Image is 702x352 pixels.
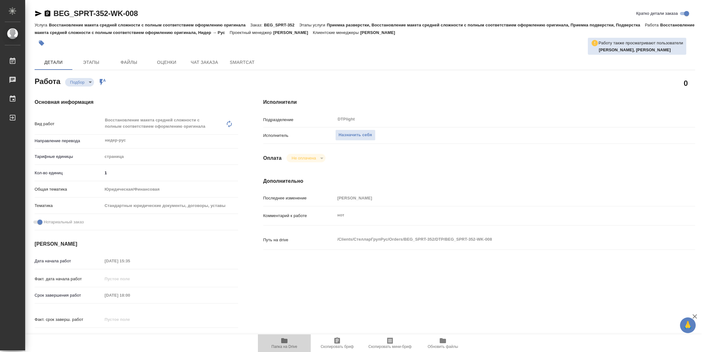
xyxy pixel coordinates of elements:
button: Назначить себя [335,130,376,141]
p: Комментарий к работе [263,213,335,219]
h4: Оплата [263,154,282,162]
span: Назначить себя [339,131,372,139]
div: Подбор [65,78,94,87]
p: Услуга [35,23,49,27]
p: Исполнитель [263,132,335,139]
input: ✎ Введи что-нибудь [103,168,238,177]
h4: Исполнители [263,98,695,106]
input: Пустое поле [103,256,158,265]
p: Этапы услуги [299,23,327,27]
button: Скопировать мини-бриф [364,334,416,352]
h2: 0 [684,78,688,88]
button: Папка на Drive [258,334,311,352]
div: Подбор [287,154,325,162]
p: [PERSON_NAME] [360,30,400,35]
p: [PERSON_NAME] [273,30,313,35]
button: Добавить тэг [35,36,48,50]
span: SmartCat [227,59,257,66]
p: Вид работ [35,121,103,127]
span: 🙏 [682,319,693,332]
span: Оценки [152,59,182,66]
button: Скопировать бриф [311,334,364,352]
p: Факт. дата начала работ [35,276,103,282]
textarea: /Clients/СтелларГрупРус/Orders/BEG_SPRT-352/DTP/BEG_SPRT-352-WK-008 [335,234,659,245]
button: Скопировать ссылку [44,10,51,17]
span: Кратко детали заказа [636,10,678,17]
p: Приемка разверстки, Восстановление макета средней сложности с полным соответствием оформлению ори... [327,23,645,27]
p: Кол-во единиц [35,170,103,176]
span: Чат заказа [189,59,220,66]
div: Стандартные юридические документы, договоры, уставы [103,200,238,211]
p: Дата начала работ [35,258,103,264]
p: Факт. срок заверш. работ [35,316,103,323]
p: Общая тематика [35,186,103,193]
button: Не оплачена [290,155,318,161]
span: Скопировать мини-бриф [368,344,411,349]
input: Пустое поле [103,291,158,300]
p: BEG_SPRT-352 [264,23,299,27]
p: Проектный менеджер [230,30,273,35]
p: Ovechkina Darya, Архипова Екатерина [599,47,683,53]
span: Папка на Drive [271,344,297,349]
div: Юридическая/Финансовая [103,184,238,195]
p: Восстановление макета средней сложности с полным соответствием оформлению оригинала [49,23,250,27]
p: Направление перевода [35,138,103,144]
p: Тарифные единицы [35,154,103,160]
span: Нотариальный заказ [44,219,84,225]
p: Последнее изменение [263,195,335,201]
button: 🙏 [680,317,696,333]
p: Работа [645,23,660,27]
p: Заказ: [250,23,264,27]
p: Срок завершения работ [35,292,103,299]
h4: [PERSON_NAME] [35,240,238,248]
a: BEG_SPRT-352-WK-008 [53,9,138,18]
span: Детали [38,59,69,66]
p: Подразделение [263,117,335,123]
b: [PERSON_NAME], [PERSON_NAME] [599,47,671,52]
button: Скопировать ссылку для ЯМессенджера [35,10,42,17]
div: страница [103,151,238,162]
p: Работу также просматривают пользователи [599,40,683,46]
span: Файлы [114,59,144,66]
h4: Основная информация [35,98,238,106]
input: ✎ Введи что-нибудь [103,331,158,340]
p: Клиентские менеджеры [313,30,360,35]
textarea: нот [335,210,659,221]
span: Этапы [76,59,106,66]
span: Обновить файлы [428,344,458,349]
h4: Дополнительно [263,177,695,185]
button: Подбор [68,80,86,85]
p: Путь на drive [263,237,335,243]
p: Срок завершения услуги [35,333,103,339]
h2: Работа [35,75,60,87]
input: Пустое поле [335,193,659,203]
button: Обновить файлы [416,334,469,352]
span: Скопировать бриф [320,344,354,349]
p: Тематика [35,203,103,209]
input: Пустое поле [103,315,158,324]
input: Пустое поле [103,274,158,283]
